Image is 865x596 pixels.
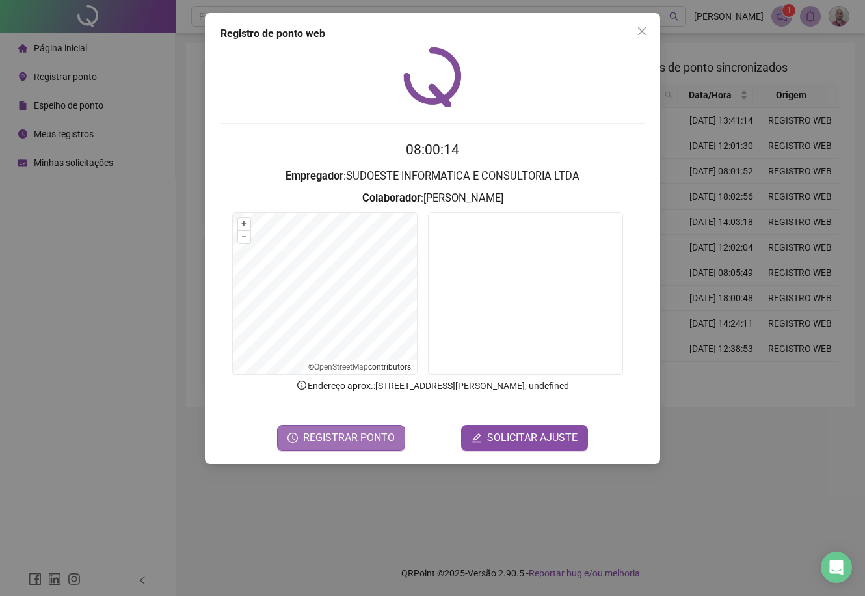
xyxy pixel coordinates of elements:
[296,379,308,391] span: info-circle
[220,168,645,185] h3: : SUDOESTE INFORMATICA E CONSULTORIA LTDA
[406,142,459,157] time: 08:00:14
[362,192,421,204] strong: Colaborador
[277,425,405,451] button: REGISTRAR PONTO
[308,362,413,372] li: © contributors.
[314,362,368,372] a: OpenStreetMap
[487,430,578,446] span: SOLICITAR AJUSTE
[632,21,652,42] button: Close
[461,425,588,451] button: editSOLICITAR AJUSTE
[637,26,647,36] span: close
[403,47,462,107] img: QRPoint
[286,170,343,182] strong: Empregador
[821,552,852,583] div: Open Intercom Messenger
[238,231,250,243] button: –
[220,26,645,42] div: Registro de ponto web
[220,190,645,207] h3: : [PERSON_NAME]
[287,433,298,443] span: clock-circle
[303,430,395,446] span: REGISTRAR PONTO
[238,218,250,230] button: +
[472,433,482,443] span: edit
[220,379,645,393] p: Endereço aprox. : [STREET_ADDRESS][PERSON_NAME], undefined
